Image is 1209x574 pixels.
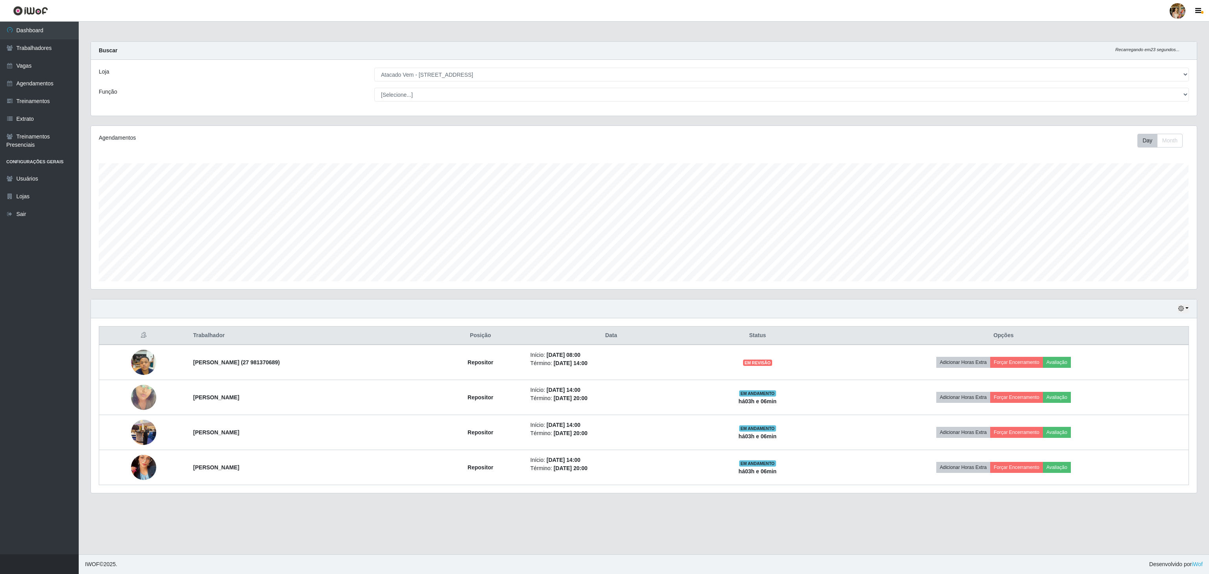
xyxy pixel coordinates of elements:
strong: há 03 h e 06 min [739,398,777,404]
li: Término: [531,429,692,437]
th: Posição [435,327,525,345]
label: Loja [99,68,109,76]
li: Término: [531,464,692,472]
li: Início: [531,421,692,429]
time: [DATE] 14:00 [547,457,580,463]
span: Desenvolvido por [1149,560,1203,568]
button: Avaliação [1043,357,1071,368]
span: © 2025 . [85,560,117,568]
i: Recarregando em 23 segundos... [1115,47,1179,52]
span: EM ANDAMENTO [739,460,776,467]
button: Avaliação [1043,462,1071,473]
div: Toolbar with button groups [1137,134,1189,148]
time: [DATE] 08:00 [547,352,580,358]
div: First group [1137,134,1183,148]
li: Início: [531,351,692,359]
li: Término: [531,359,692,367]
span: EM ANDAMENTO [739,425,776,432]
button: Forçar Encerramento [990,392,1043,403]
button: Adicionar Horas Extra [936,392,990,403]
button: Avaliação [1043,392,1071,403]
button: Adicionar Horas Extra [936,357,990,368]
li: Término: [531,394,692,402]
strong: Repositor [468,429,493,436]
img: 1755095833793.jpeg [131,415,156,449]
strong: [PERSON_NAME] [193,464,239,471]
strong: Repositor [468,359,493,365]
button: Avaliação [1043,427,1071,438]
strong: há 03 h e 06 min [739,468,777,474]
strong: [PERSON_NAME] [193,394,239,401]
strong: Repositor [468,464,493,471]
time: [DATE] 14:00 [554,360,588,366]
label: Função [99,88,117,96]
th: Status [697,327,819,345]
th: Opções [819,327,1189,345]
img: 1755367565245.jpeg [131,345,156,379]
button: Forçar Encerramento [990,427,1043,438]
img: CoreUI Logo [13,6,48,16]
th: Data [526,327,697,345]
strong: Buscar [99,47,117,54]
span: IWOF [85,561,100,567]
button: Month [1157,134,1183,148]
button: Forçar Encerramento [990,357,1043,368]
time: [DATE] 20:00 [554,430,588,436]
button: Forçar Encerramento [990,462,1043,473]
strong: Repositor [468,394,493,401]
button: Adicionar Horas Extra [936,427,990,438]
time: [DATE] 20:00 [554,465,588,471]
button: Day [1137,134,1157,148]
strong: [PERSON_NAME] (27 981370689) [193,359,280,365]
li: Início: [531,456,692,464]
strong: há 03 h e 06 min [739,433,777,439]
img: 1755793919031.jpeg [131,445,156,490]
a: iWof [1192,561,1203,567]
div: Agendamentos [99,134,546,142]
time: [DATE] 14:00 [547,422,580,428]
th: Trabalhador [189,327,435,345]
button: Adicionar Horas Extra [936,462,990,473]
time: [DATE] 20:00 [554,395,588,401]
time: [DATE] 14:00 [547,387,580,393]
img: 1754928869787.jpeg [131,375,156,420]
strong: [PERSON_NAME] [193,429,239,436]
li: Início: [531,386,692,394]
span: EM REVISÃO [743,360,772,366]
span: EM ANDAMENTO [739,390,776,397]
